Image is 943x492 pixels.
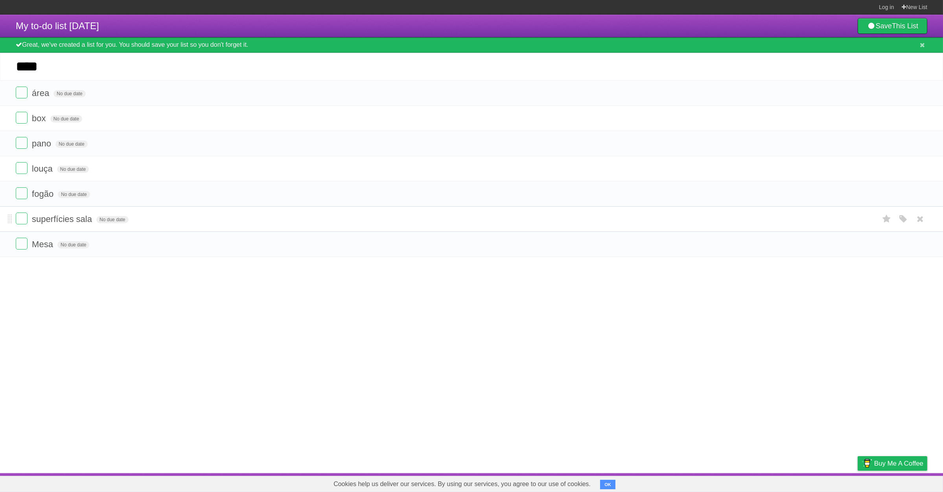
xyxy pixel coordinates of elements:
[862,457,872,470] img: Buy me a coffee
[16,137,28,149] label: Done
[32,113,48,123] span: box
[50,115,82,122] span: No due date
[32,88,51,98] span: área
[57,166,89,173] span: No due date
[32,164,55,174] span: louça
[58,191,90,198] span: No due date
[858,456,927,471] a: Buy me a coffee
[16,87,28,98] label: Done
[32,239,55,249] span: Mesa
[600,480,615,489] button: OK
[32,214,94,224] span: superfícies sala
[53,90,85,97] span: No due date
[55,141,87,148] span: No due date
[32,139,53,148] span: pano
[32,189,55,199] span: fogão
[847,475,868,490] a: Privacy
[858,18,927,34] a: SaveThis List
[16,162,28,174] label: Done
[821,475,838,490] a: Terms
[16,112,28,124] label: Done
[779,475,811,490] a: Developers
[892,22,918,30] b: This List
[16,187,28,199] label: Done
[874,457,923,470] span: Buy me a coffee
[326,476,599,492] span: Cookies help us deliver our services. By using our services, you agree to our use of cookies.
[57,241,89,248] span: No due date
[16,213,28,224] label: Done
[16,238,28,250] label: Done
[878,475,927,490] a: Suggest a feature
[879,213,894,226] label: Star task
[753,475,770,490] a: About
[16,20,99,31] span: My to-do list [DATE]
[96,216,128,223] span: No due date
